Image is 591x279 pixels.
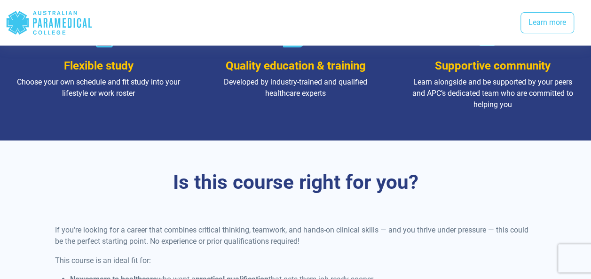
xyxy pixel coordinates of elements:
p: If you’re looking for a career that combines critical thinking, teamwork, and hands-on clinical s... [55,225,536,247]
h3: Is this course right for you? [49,170,542,194]
h3: Quality education & training [210,59,381,73]
p: Choose your own schedule and fit study into your lifestyle or work roster [13,77,184,99]
p: Learn alongside and be supported by your peers and APC’s dedicated team who are committed to help... [407,77,578,110]
h3: Supportive community [407,59,578,73]
div: Australian Paramedical College [6,8,93,38]
p: Developed by industry-trained and qualified healthcare experts [210,77,381,99]
a: Learn more [520,12,574,34]
p: This course is an ideal fit for: [55,255,536,266]
h3: Flexible study [13,59,184,73]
